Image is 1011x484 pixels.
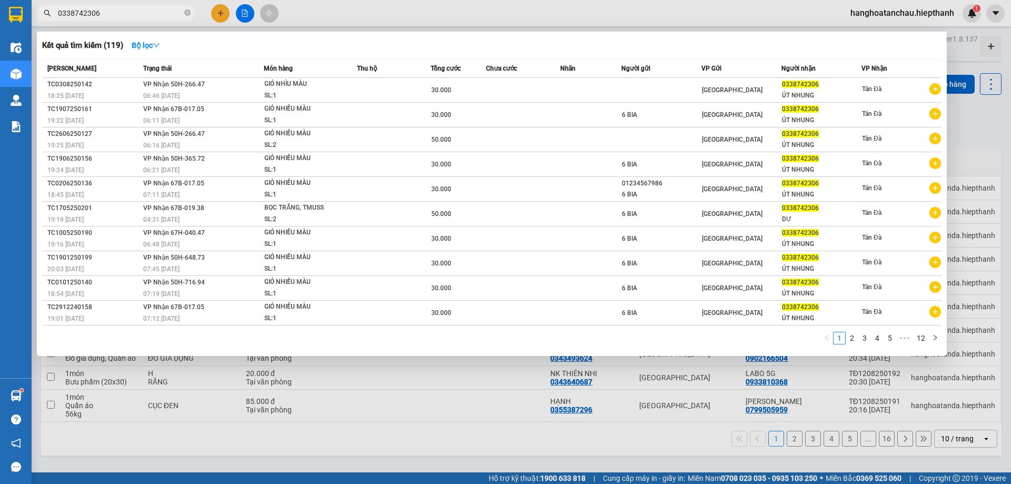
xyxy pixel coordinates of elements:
[264,313,343,324] div: SL: 1
[143,180,204,187] span: VP Nhận 67B-017.05
[143,290,180,298] span: 07:19 [DATE]
[264,115,343,126] div: SL: 1
[622,159,701,170] div: 6 BIA
[846,332,858,344] a: 2
[264,103,343,115] div: GIỎ NHIỀU MÀU
[11,121,22,132] img: solution-icon
[858,332,871,344] li: 3
[702,235,762,242] span: [GEOGRAPHIC_DATA]
[431,210,451,218] span: 50.000
[11,462,21,472] span: message
[264,153,343,164] div: GIỎ NHIỀU MÀU
[44,9,51,17] span: search
[47,315,84,322] span: 19:01 [DATE]
[264,90,343,102] div: SL: 1
[47,153,140,164] div: TC1906250156
[20,389,23,392] sup: 1
[486,65,517,72] span: Chưa cước
[702,136,762,143] span: [GEOGRAPHIC_DATA]
[58,7,182,19] input: Tìm tên, số ĐT hoặc mã đơn
[132,41,160,50] strong: Bộ lọc
[47,79,140,90] div: TC0308250142
[834,332,845,344] a: 1
[47,203,140,214] div: TC1705250201
[11,390,22,401] img: warehouse-icon
[143,315,180,322] span: 07:12 [DATE]
[143,117,180,124] span: 06:11 [DATE]
[929,157,941,169] span: plus-circle
[264,128,343,140] div: GIỎ NHIỀU MÀU
[929,108,941,120] span: plus-circle
[622,258,701,269] div: 6 BIA
[431,111,451,118] span: 30.000
[47,178,140,189] div: TC0206250136
[782,263,861,274] div: ÚT NHUNG
[622,189,701,200] div: 6 BIA
[862,209,881,216] span: Tản Đà
[859,332,870,344] a: 3
[622,233,701,244] div: 6 BIA
[47,302,140,313] div: TC2912240158
[123,37,168,54] button: Bộ lọcdown
[47,265,84,273] span: 20:03 [DATE]
[143,254,205,261] span: VP Nhận 50H-648.73
[431,136,451,143] span: 50.000
[143,229,205,236] span: VP Nhận 67H-040.47
[932,334,938,341] span: right
[702,210,762,218] span: [GEOGRAPHIC_DATA]
[782,180,819,187] span: 0338742306
[264,252,343,263] div: GIỎ NHIỀU MÀU
[782,81,819,88] span: 0338742306
[871,332,884,344] li: 4
[622,308,701,319] div: 6 BIA
[11,42,22,53] img: warehouse-icon
[702,111,762,118] span: [GEOGRAPHIC_DATA]
[862,135,881,142] span: Tản Đà
[11,95,22,106] img: warehouse-icon
[914,332,928,344] a: 12
[560,65,576,72] span: Nhãn
[782,204,819,212] span: 0338742306
[929,332,941,344] li: Next Page
[782,164,861,175] div: ÚT NHUNG
[47,290,84,298] span: 18:54 [DATE]
[264,140,343,151] div: SL: 2
[264,301,343,313] div: GIỎ NHIỀU MÀU
[431,185,451,193] span: 30.000
[143,279,205,286] span: VP Nhận 50H-716.94
[11,414,21,424] span: question-circle
[929,281,941,293] span: plus-circle
[702,260,762,267] span: [GEOGRAPHIC_DATA]
[820,332,833,344] li: Previous Page
[862,85,881,93] span: Tản Đà
[896,332,913,344] li: Next 5 Pages
[47,104,140,115] div: TC1907250161
[357,65,377,72] span: Thu hộ
[264,214,343,225] div: SL: 2
[622,283,701,294] div: 6 BIA
[782,105,819,113] span: 0338742306
[47,129,140,140] div: TC2606250127
[782,303,819,311] span: 0338742306
[782,313,861,324] div: ÚT NHUNG
[143,216,180,223] span: 04:31 [DATE]
[782,279,819,286] span: 0338742306
[862,110,881,117] span: Tản Đà
[143,65,172,72] span: Trạng thái
[143,265,180,273] span: 07:45 [DATE]
[431,161,451,168] span: 30.000
[264,276,343,288] div: GIỎ NHIỀU MÀU
[782,90,861,101] div: ÚT NHUNG
[702,309,762,317] span: [GEOGRAPHIC_DATA]
[143,81,205,88] span: VP Nhận 50H-266.47
[47,166,84,174] span: 19:24 [DATE]
[143,191,180,199] span: 07:11 [DATE]
[143,166,180,174] span: 06:21 [DATE]
[702,284,762,292] span: [GEOGRAPHIC_DATA]
[782,140,861,151] div: ÚT NHUNG
[143,155,205,162] span: VP Nhận 50H-365.72
[702,185,762,193] span: [GEOGRAPHIC_DATA]
[861,65,887,72] span: VP Nhận
[781,65,816,72] span: Người nhận
[862,160,881,167] span: Tản Đà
